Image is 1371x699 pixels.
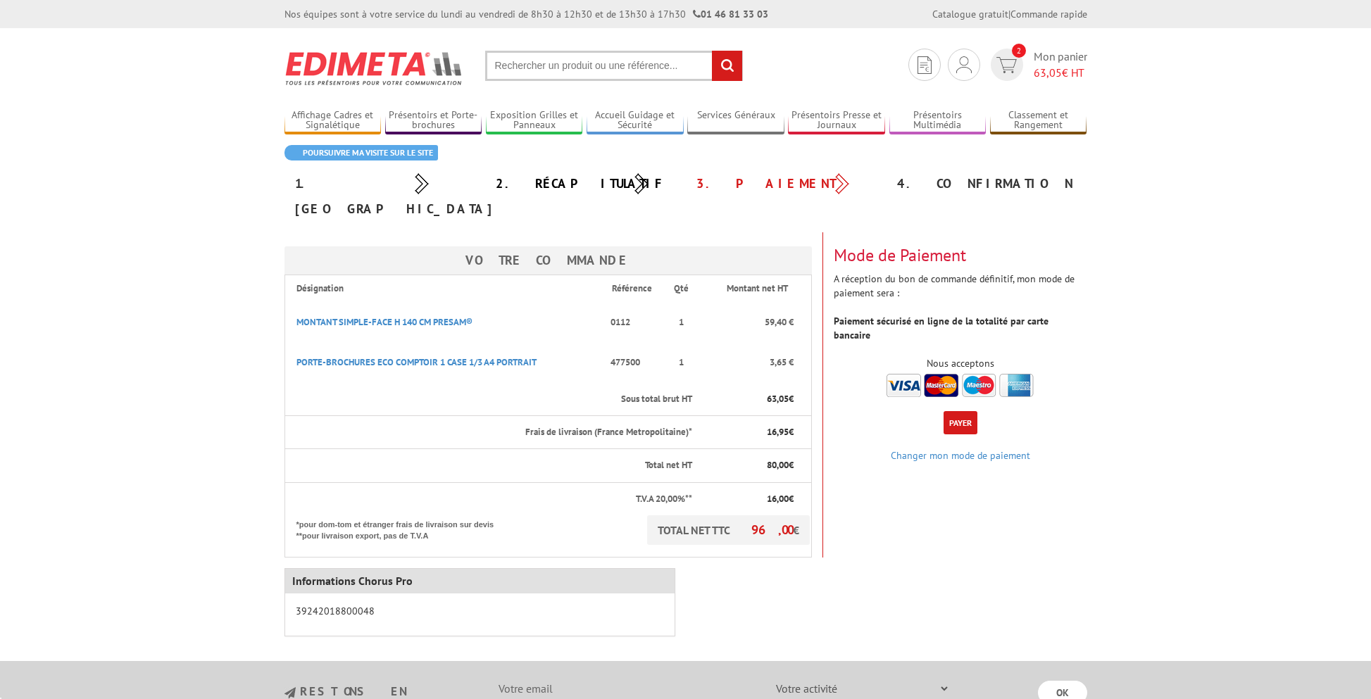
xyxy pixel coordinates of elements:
p: 1 [671,316,692,329]
a: Classement et Rangement [990,109,1087,132]
p: Qté [671,282,692,296]
img: newsletter.jpg [284,687,296,699]
div: 4. Confirmation [887,171,1087,196]
p: Montant net HT [705,282,810,296]
p: € [705,426,794,439]
span: € HT [1034,65,1087,81]
th: Frais de livraison (France Metropolitaine)* [284,415,694,449]
button: Payer [944,411,977,434]
a: Présentoirs et Porte-brochures [385,109,482,132]
img: devis rapide [996,57,1017,73]
p: € [705,393,794,406]
p: 1 [671,356,692,370]
input: rechercher [712,51,742,81]
span: 16,00 [767,493,789,505]
p: € [705,493,794,506]
p: Référence [606,282,658,296]
input: Rechercher un produit ou une référence... [485,51,743,81]
div: | [932,7,1087,21]
div: Informations Chorus Pro [285,569,675,593]
p: TOTAL NET TTC € [647,515,810,545]
span: 63,05 [767,393,789,405]
div: Nous acceptons [834,356,1087,370]
a: Commande rapide [1010,8,1087,20]
p: 59,40 € [705,316,794,329]
div: 3. Paiement [686,171,887,196]
a: 2. Récapitulatif [496,175,665,191]
img: devis rapide [956,56,972,73]
img: devis rapide [918,56,932,74]
p: 3,65 € [705,356,794,370]
a: devis rapide 2 Mon panier 63,05€ HT [987,49,1087,81]
span: 2 [1012,44,1026,58]
p: 477500 [606,349,658,377]
p: T.V.A 20,00%** [296,493,692,506]
span: 96,00 [751,522,793,538]
span: 63,05 [1034,65,1062,80]
a: PORTE-BROCHURES ECO COMPTOIR 1 CASE 1/3 A4 PORTRAIT [296,356,537,368]
a: Services Généraux [687,109,784,132]
span: 16,95 [767,426,789,438]
span: 80,00 [767,459,789,471]
p: Désignation [296,282,594,296]
a: Exposition Grilles et Panneaux [486,109,583,132]
img: accepted.png [887,374,1034,397]
a: Changer mon mode de paiement [891,449,1030,462]
a: MONTANT SIMPLE-FACE H 140 CM PRESAM® [296,316,472,328]
strong: 01 46 81 33 03 [693,8,768,20]
th: Sous total brut HT [284,383,694,416]
div: 1. [GEOGRAPHIC_DATA] [284,171,485,222]
a: Accueil Guidage et Sécurité [587,109,684,132]
div: A réception du bon de commande définitif, mon mode de paiement sera : [823,232,1098,400]
h3: Mode de Paiement [834,246,1087,265]
h3: Votre Commande [284,246,812,275]
p: € [705,459,794,472]
a: Catalogue gratuit [932,8,1008,20]
a: Présentoirs Multimédia [889,109,987,132]
p: 0112 [606,309,658,336]
strong: Paiement sécurisé en ligne de la totalité par carte bancaire [834,315,1048,341]
p: *pour dom-tom et étranger frais de livraison sur devis **pour livraison export, pas de T.V.A [296,515,508,541]
img: Edimeta [284,42,464,94]
a: Affichage Cadres et Signalétique [284,109,382,132]
div: Nos équipes sont à votre service du lundi au vendredi de 8h30 à 12h30 et de 13h30 à 17h30 [284,7,768,21]
a: Présentoirs Presse et Journaux [788,109,885,132]
th: Total net HT [284,449,694,483]
p: 39242018800048 [296,604,664,618]
a: Poursuivre ma visite sur le site [284,145,438,160]
span: Mon panier [1034,49,1087,81]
